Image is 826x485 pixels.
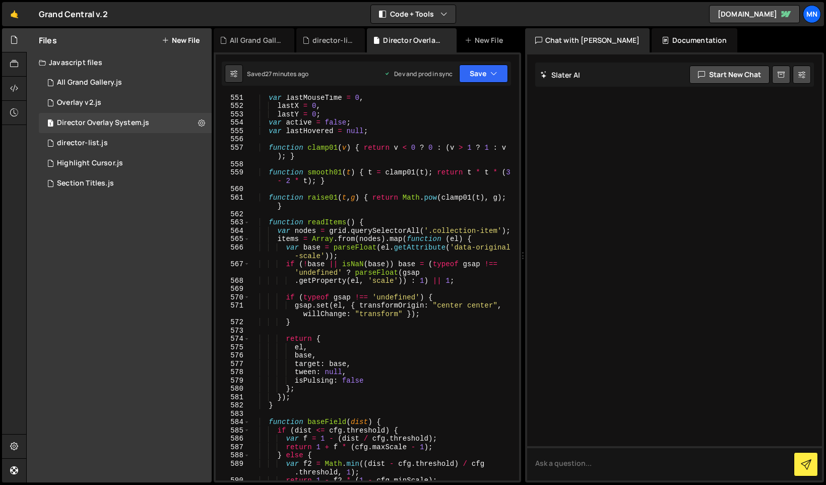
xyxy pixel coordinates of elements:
[216,327,250,335] div: 573
[216,102,250,110] div: 552
[47,120,53,128] span: 1
[216,94,250,102] div: 551
[39,93,212,113] div: 15298/45944.js
[230,35,282,45] div: All Grand Gallery.js
[216,351,250,360] div: 576
[39,153,212,173] div: 15298/43117.js
[216,160,250,169] div: 558
[383,35,444,45] div: Director Overlay System.js
[216,377,250,385] div: 579
[216,185,250,194] div: 560
[465,35,507,45] div: New File
[216,301,250,318] div: 571
[162,36,200,44] button: New File
[2,2,27,26] a: 🤙
[384,70,453,78] div: Dev and prod in sync
[216,218,250,227] div: 563
[216,427,250,435] div: 585
[216,210,250,219] div: 562
[216,360,250,369] div: 577
[216,110,250,119] div: 553
[540,70,581,80] h2: Slater AI
[216,235,250,244] div: 565
[216,335,250,343] div: 574
[216,476,250,485] div: 590
[216,194,250,210] div: 561
[216,244,250,260] div: 566
[57,78,122,87] div: All Grand Gallery.js
[216,435,250,443] div: 586
[709,5,800,23] a: [DOMAIN_NAME]
[216,401,250,410] div: 582
[216,418,250,427] div: 584
[39,133,212,153] div: 15298/40379.js
[39,113,212,133] div: 15298/42891.js
[216,285,250,293] div: 569
[247,70,308,78] div: Saved
[652,28,737,52] div: Documentation
[216,168,250,185] div: 559
[216,318,250,327] div: 572
[57,98,101,107] div: Overlay v2.js
[57,118,149,128] div: Director Overlay System.js
[216,135,250,144] div: 556
[216,260,250,277] div: 567
[216,277,250,285] div: 568
[216,443,250,452] div: 587
[216,343,250,352] div: 575
[39,35,57,46] h2: Files
[216,227,250,235] div: 564
[57,159,123,168] div: Highlight Cursor.js
[216,451,250,460] div: 588
[216,144,250,160] div: 557
[216,393,250,402] div: 581
[216,460,250,476] div: 589
[312,35,353,45] div: director-list.js
[216,293,250,302] div: 570
[39,8,108,20] div: Grand Central v.2
[39,173,212,194] div: 15298/40223.js
[803,5,821,23] a: MN
[371,5,456,23] button: Code + Tools
[525,28,650,52] div: Chat with [PERSON_NAME]
[216,410,250,418] div: 583
[459,65,508,83] button: Save
[216,118,250,127] div: 554
[265,70,308,78] div: 27 minutes ago
[27,52,212,73] div: Javascript files
[57,139,108,148] div: director-list.js
[689,66,770,84] button: Start new chat
[216,127,250,136] div: 555
[216,385,250,393] div: 580
[39,73,212,93] div: 15298/43578.js
[57,179,114,188] div: Section Titles.js
[216,368,250,377] div: 578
